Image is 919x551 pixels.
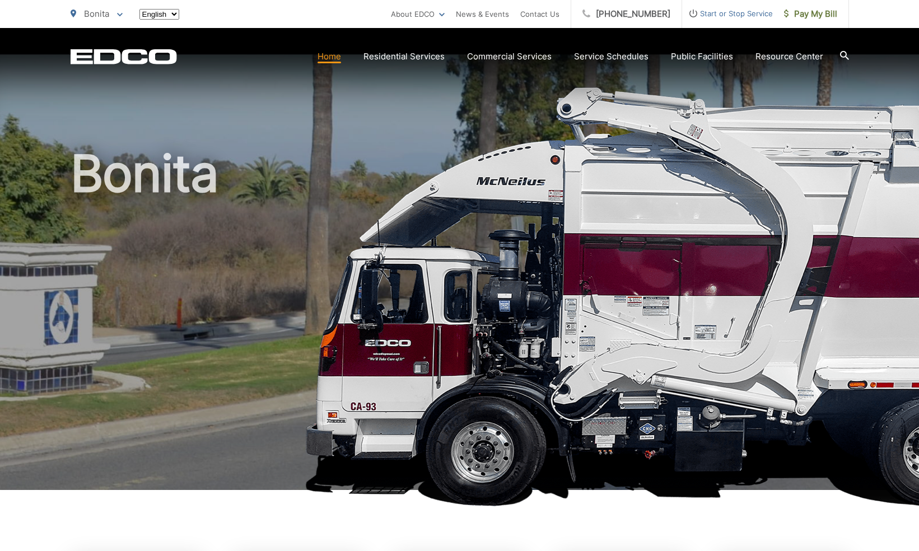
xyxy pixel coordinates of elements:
[456,7,509,21] a: News & Events
[84,8,109,19] span: Bonita
[391,7,445,21] a: About EDCO
[71,146,849,500] h1: Bonita
[71,49,177,64] a: EDCD logo. Return to the homepage.
[574,50,649,63] a: Service Schedules
[467,50,552,63] a: Commercial Services
[755,50,823,63] a: Resource Center
[318,50,341,63] a: Home
[363,50,445,63] a: Residential Services
[784,7,837,21] span: Pay My Bill
[520,7,559,21] a: Contact Us
[671,50,733,63] a: Public Facilities
[139,9,179,20] select: Select a language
